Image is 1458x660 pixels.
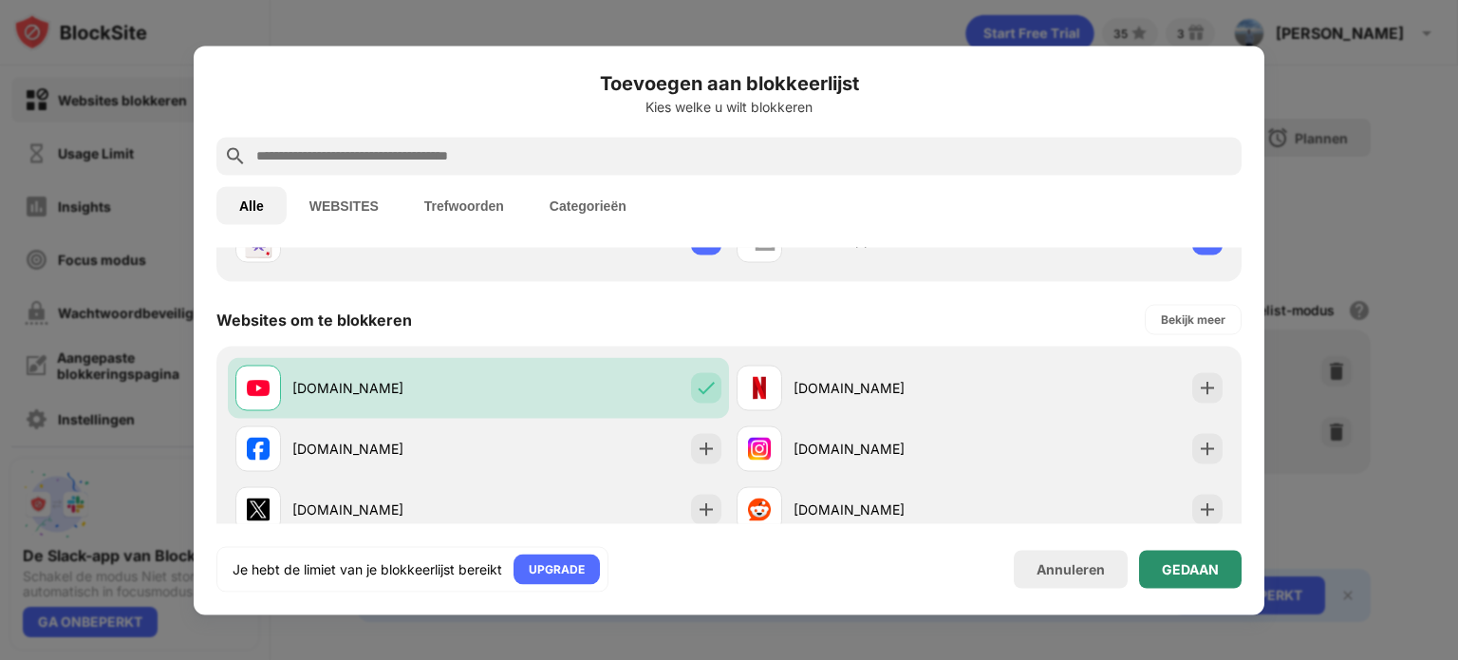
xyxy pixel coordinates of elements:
button: WEBSITES [287,186,402,224]
div: UPGRADE [529,559,585,578]
button: Categorieën [527,186,649,224]
h6: Toevoegen aan blokkeerlijst [216,68,1242,97]
div: Kies welke u wilt blokkeren [216,99,1242,114]
img: favicons [748,498,771,520]
img: favicons [247,376,270,399]
div: Je hebt de limiet van je blokkeerlijst bereikt [233,559,502,578]
div: GEDAAN [1162,561,1219,576]
button: Trefwoorden [402,186,527,224]
div: [DOMAIN_NAME] [292,378,478,398]
img: favicons [748,376,771,399]
div: Bekijk meer [1161,310,1225,329]
div: Annuleren [1037,561,1105,577]
div: [DOMAIN_NAME] [292,500,478,519]
div: [DOMAIN_NAME] [794,500,980,519]
button: Alle [216,186,287,224]
img: favicons [748,437,771,460]
img: favicons [247,498,270,520]
div: [DOMAIN_NAME] [794,439,980,459]
div: Websites om te blokkeren [216,310,412,329]
img: favicons [247,437,270,460]
img: search.svg [224,144,247,167]
div: [DOMAIN_NAME] [292,439,478,459]
div: [DOMAIN_NAME] [794,378,980,398]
